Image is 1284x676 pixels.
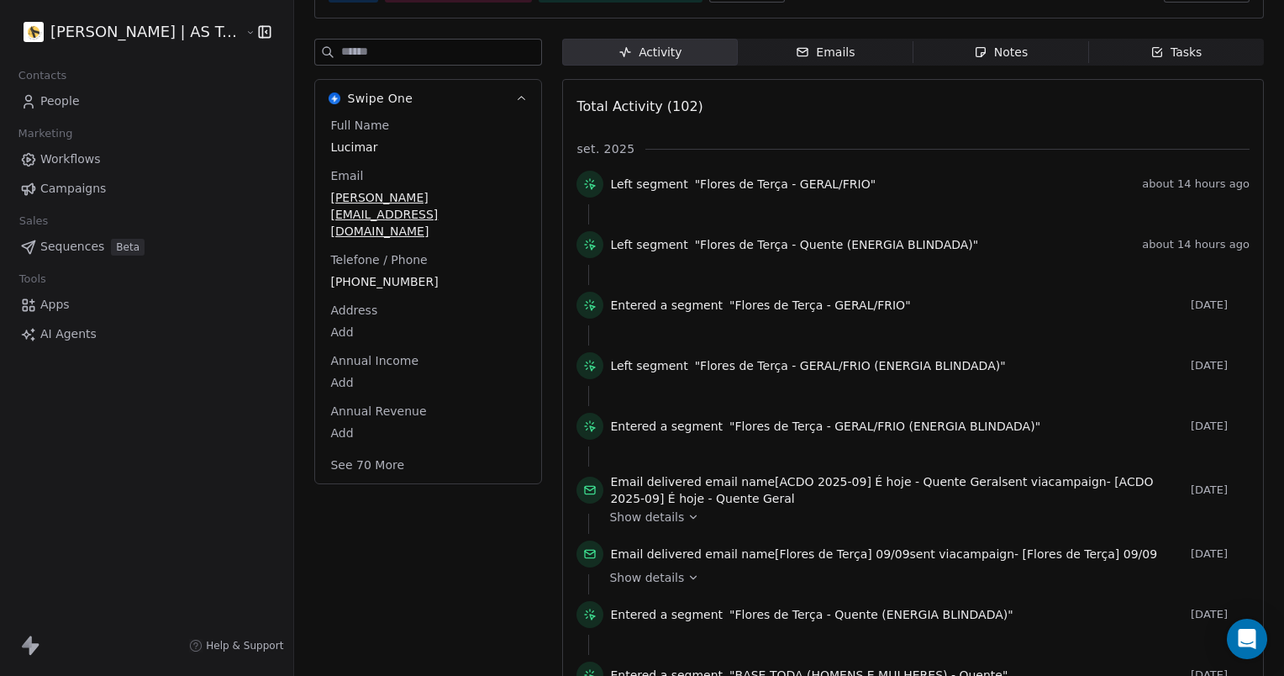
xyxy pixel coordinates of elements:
span: Entered a segment [610,297,723,314]
span: [DATE] [1191,298,1250,312]
img: Swipe One [329,92,340,104]
span: "Flores de Terça - Quente (ENERGIA BLINDADA)" [729,606,1013,623]
span: [DATE] [1191,420,1250,433]
span: Email [327,167,366,184]
span: AI Agents [40,325,97,343]
button: See 70 More [320,450,414,480]
span: Full Name [327,117,392,134]
span: Left segment [610,236,687,253]
a: Show details [609,509,1238,525]
span: Sales [12,209,55,234]
span: Apps [40,296,70,314]
span: [Flores de Terça] 09/09 [775,547,910,561]
span: Swipe One [347,90,413,107]
span: "Flores de Terça - GERAL/FRIO" [695,176,876,193]
span: Sequences [40,238,104,256]
div: Open Intercom Messenger [1227,619,1267,659]
span: about 14 hours ago [1142,238,1250,251]
span: Email delivered [610,475,701,489]
span: [Flores de Terça] 09/09 [1023,547,1158,561]
span: email name sent via campaign - [610,546,1157,562]
span: [DATE] [1191,359,1250,372]
a: Help & Support [189,639,283,652]
button: Swipe OneSwipe One [315,80,541,117]
span: set. 2025 [576,140,634,157]
span: Entered a segment [610,606,723,623]
span: Lucimar [330,139,526,156]
a: Workflows [13,145,280,173]
span: "Flores de Terça - GERAL/FRIO (ENERGIA BLINDADA)" [729,418,1040,435]
span: [PERSON_NAME][EMAIL_ADDRESS][DOMAIN_NAME] [330,189,526,240]
span: [DATE] [1191,547,1250,561]
span: Email delivered [610,547,701,561]
span: Annual Income [327,352,422,369]
span: "Flores de Terça - GERAL/FRIO (ENERGIA BLINDADA)" [695,357,1006,374]
span: Add [330,374,526,391]
div: Swipe OneSwipe One [315,117,541,483]
a: Apps [13,291,280,319]
div: Emails [796,44,855,61]
span: Marketing [11,121,80,146]
span: [PHONE_NUMBER] [330,273,526,290]
span: Show details [609,509,684,525]
div: Notes [974,44,1028,61]
span: Telefone / Phone [327,251,430,268]
span: "Flores de Terça - GERAL/FRIO" [729,297,910,314]
span: Help & Support [206,639,283,652]
span: Add [330,324,526,341]
span: Workflows [40,151,101,168]
span: "Flores de Terça - Quente (ENERGIA BLINDADA)" [695,236,979,253]
span: [ACDO 2025-09] É hoje - Quente Geral [775,475,1002,489]
span: Contacts [11,63,74,88]
span: Total Activity (102) [576,98,703,114]
span: [DATE] [1191,483,1250,497]
img: Logo%202022%20quad.jpg [24,22,44,42]
span: People [40,92,80,110]
span: [DATE] [1191,608,1250,621]
span: Add [330,425,526,441]
span: Tools [12,267,53,292]
a: Show details [609,569,1238,586]
span: Left segment [610,176,687,193]
button: [PERSON_NAME] | AS Treinamentos [20,18,233,46]
a: SequencesBeta [13,233,280,261]
span: about 14 hours ago [1142,177,1250,191]
span: [PERSON_NAME] | AS Treinamentos [50,21,241,43]
a: AI Agents [13,320,280,348]
div: Tasks [1150,44,1202,61]
span: email name sent via campaign - [610,473,1184,507]
a: People [13,87,280,115]
span: Beta [111,239,145,256]
span: Campaigns [40,180,106,198]
a: Campaigns [13,175,280,203]
span: Annual Revenue [327,403,429,420]
span: Show details [609,569,684,586]
span: Entered a segment [610,418,723,435]
span: Address [327,302,381,319]
span: Left segment [610,357,687,374]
